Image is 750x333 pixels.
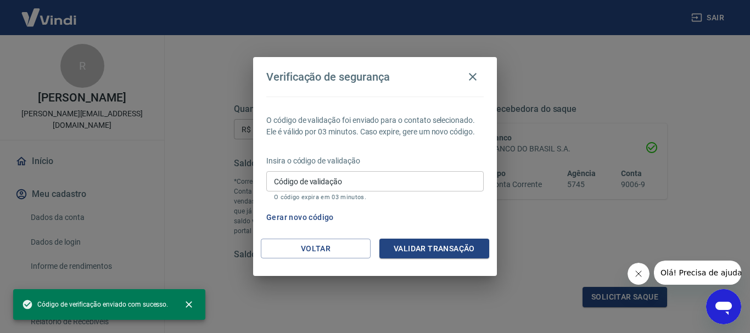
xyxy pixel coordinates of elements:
[7,8,92,16] span: Olá! Precisa de ajuda?
[266,70,390,83] h4: Verificação de segurança
[266,115,484,138] p: O código de validação foi enviado para o contato selecionado. Ele é válido por 03 minutos. Caso e...
[379,239,489,259] button: Validar transação
[628,263,650,285] iframe: Fechar mensagem
[177,292,201,317] button: close
[261,239,371,259] button: Voltar
[274,194,476,201] p: O código expira em 03 minutos.
[22,299,168,310] span: Código de verificação enviado com sucesso.
[266,155,484,167] p: Insira o código de validação
[654,261,741,285] iframe: Mensagem da empresa
[706,289,741,324] iframe: Botão para abrir a janela de mensagens
[262,207,338,228] button: Gerar novo código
